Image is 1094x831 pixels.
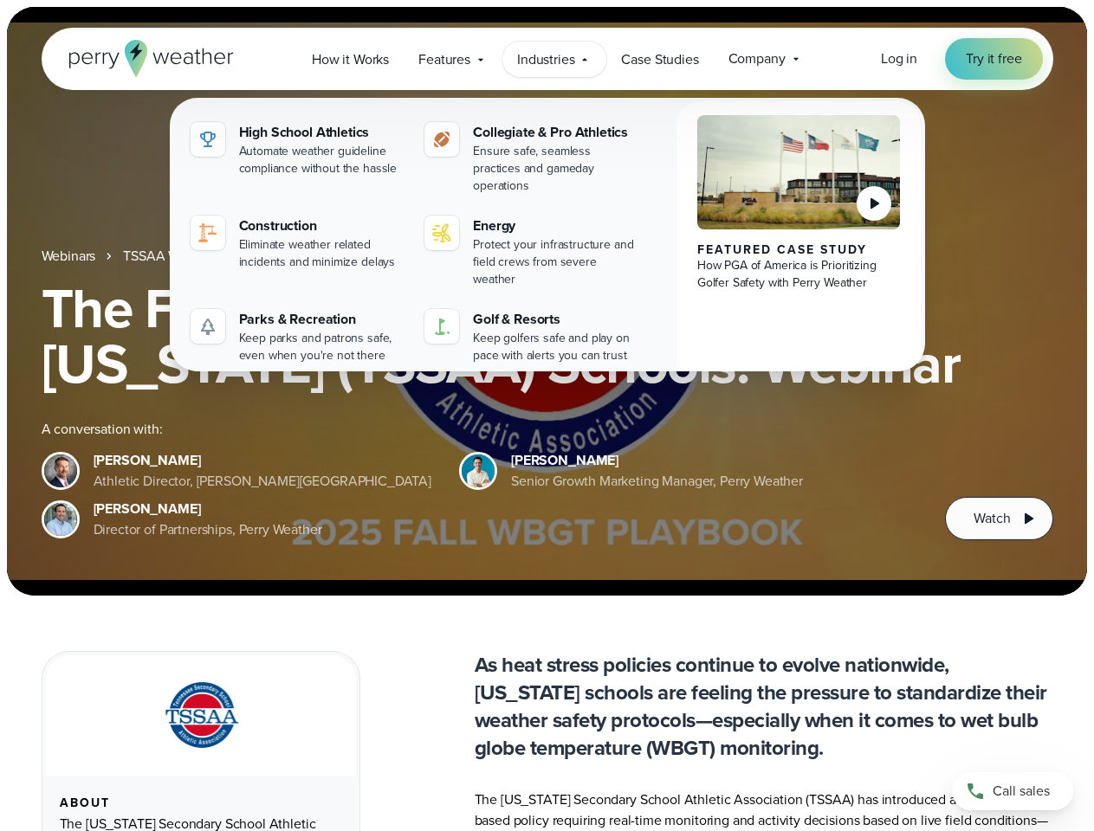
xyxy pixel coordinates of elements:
img: Brian Wyatt [44,454,77,487]
div: Keep parks and patrons safe, even when you're not there [239,330,405,364]
div: Golf & Resorts [473,309,638,330]
a: Call sales [952,772,1073,810]
p: As heat stress policies continue to evolve nationwide, [US_STATE] schools are feeling the pressur... [475,651,1053,762]
a: TSSAA WBGT Fall Playbook [123,246,288,267]
h1: The Fall WBGT Playbook for [US_STATE] (TSSAA) Schools: Webinar [42,280,1053,391]
button: Watch [945,497,1052,540]
div: [PERSON_NAME] [511,450,803,471]
div: Athletic Director, [PERSON_NAME][GEOGRAPHIC_DATA] [94,471,432,492]
a: Case Studies [606,42,713,77]
div: Senior Growth Marketing Manager, Perry Weather [511,471,803,492]
img: golf-iconV2.svg [431,316,452,337]
a: construction perry weather Construction Eliminate weather related incidents and minimize delays [184,209,411,278]
span: How it Works [312,49,389,70]
div: About [60,796,342,810]
div: Automate weather guideline compliance without the hassle [239,143,405,177]
img: highschool-icon.svg [197,129,218,150]
a: Golf & Resorts Keep golfers safe and play on pace with alerts you can trust [418,302,645,371]
nav: Breadcrumb [42,246,1053,267]
a: PGA of America, Frisco Campus Featured Case Study How PGA of America is Prioritizing Golfer Safet... [676,101,922,385]
div: Featured Case Study [697,243,901,257]
div: Director of Partnerships, Perry Weather [94,519,322,540]
span: Log in [881,48,917,68]
span: Features [418,49,470,70]
a: Parks & Recreation Keep parks and patrons safe, even when you're not there [184,302,411,371]
div: Protect your infrastructure and field crews from severe weather [473,236,638,288]
a: How it Works [297,42,404,77]
a: Energy Protect your infrastructure and field crews from severe weather [418,209,645,295]
img: Jeff Wood [44,503,77,536]
a: Log in [881,48,917,69]
img: Spencer Patton, Perry Weather [462,454,495,487]
a: Try it free [945,38,1042,80]
span: Case Studies [621,49,698,70]
img: construction perry weather [197,222,218,243]
img: TSSAA-Tennessee-Secondary-School-Athletic-Association.svg [143,676,259,755]
div: Parks & Recreation [239,309,405,330]
div: Energy [473,216,638,236]
a: Collegiate & Pro Athletics Ensure safe, seamless practices and gameday operations [418,115,645,202]
div: High School Athletics [239,122,405,143]
div: Construction [239,216,405,236]
img: parks-icon-grey.svg [197,316,218,337]
div: [PERSON_NAME] [94,499,322,519]
div: Ensure safe, seamless practices and gameday operations [473,143,638,195]
span: Watch [974,508,1010,529]
span: Industries [517,49,574,70]
div: Eliminate weather related incidents and minimize delays [239,236,405,271]
div: A conversation with: [42,419,918,440]
img: proathletics-icon@2x-1.svg [431,129,452,150]
span: Company [728,48,786,69]
img: PGA of America, Frisco Campus [697,115,901,229]
div: Keep golfers safe and play on pace with alerts you can trust [473,330,638,364]
span: Try it free [966,48,1021,69]
div: [PERSON_NAME] [94,450,432,471]
a: Webinars [42,246,96,267]
img: energy-icon@2x-1.svg [431,222,452,243]
div: How PGA of America is Prioritizing Golfer Safety with Perry Weather [697,257,901,292]
a: High School Athletics Automate weather guideline compliance without the hassle [184,115,411,184]
span: Call sales [993,781,1050,802]
div: Collegiate & Pro Athletics [473,122,638,143]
